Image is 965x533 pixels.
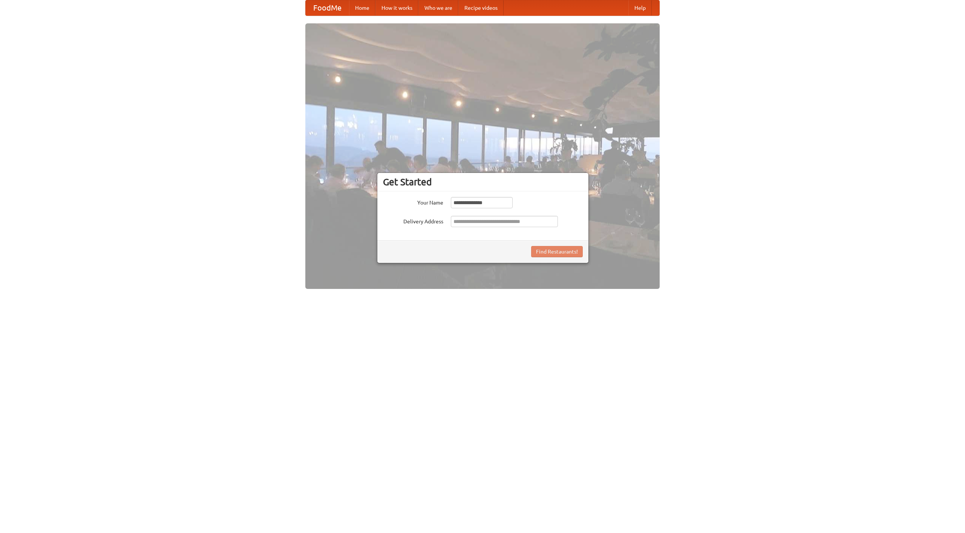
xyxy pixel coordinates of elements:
button: Find Restaurants! [531,246,583,257]
label: Your Name [383,197,443,206]
a: FoodMe [306,0,349,15]
a: Who we are [418,0,458,15]
h3: Get Started [383,176,583,188]
a: Help [628,0,652,15]
a: Recipe videos [458,0,504,15]
a: Home [349,0,375,15]
label: Delivery Address [383,216,443,225]
a: How it works [375,0,418,15]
